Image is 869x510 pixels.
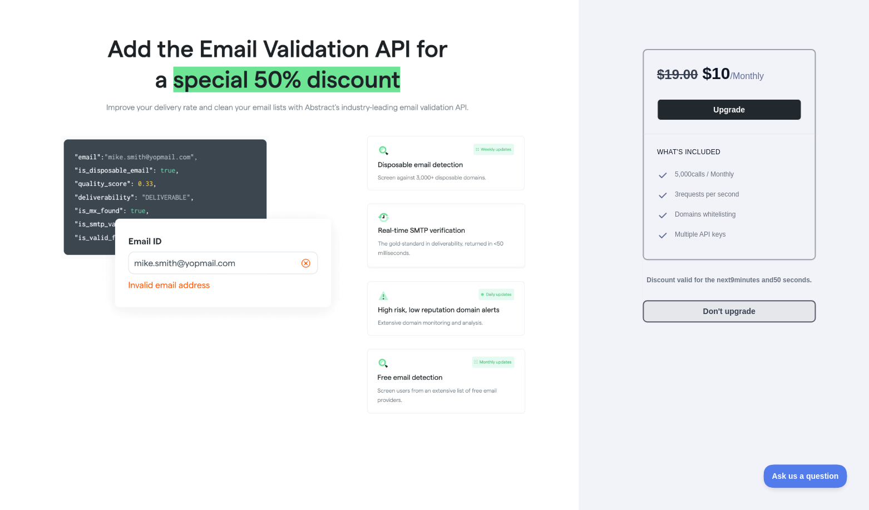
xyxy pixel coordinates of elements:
[675,190,739,201] span: 3 requests per second
[675,170,734,181] span: 5,000 calls / Monthly
[702,64,730,82] span: $ 10
[657,67,698,82] span: $ 19.00
[657,99,801,120] button: Upgrade
[763,464,847,488] iframe: Toggle Customer Support
[675,210,735,221] span: Domains whitelisting
[675,230,725,241] span: Multiple API keys
[53,27,525,415] img: Offer
[657,148,801,156] h3: What's included
[730,71,763,81] span: / Monthly
[646,276,812,284] strong: Discount valid for the next 9 minutes and 50 seconds.
[643,300,816,322] button: Don't upgrade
